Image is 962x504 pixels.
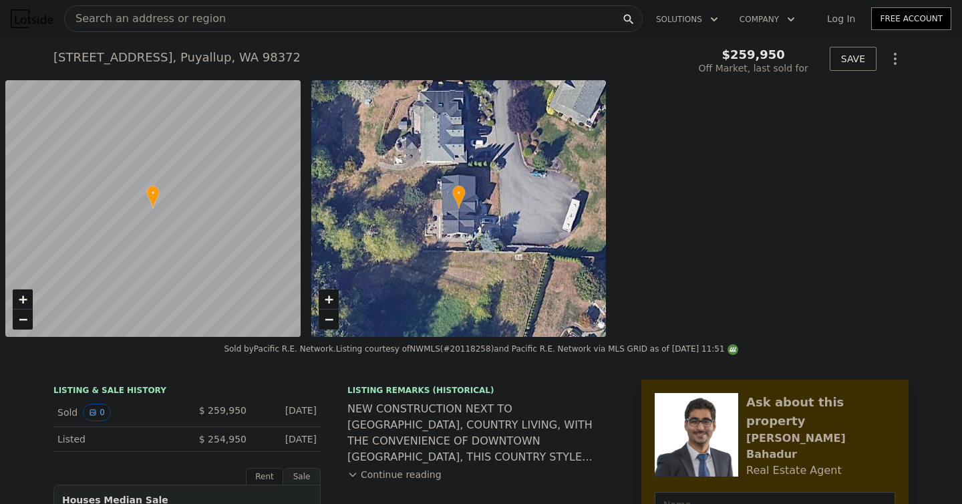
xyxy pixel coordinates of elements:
[324,311,333,328] span: −
[347,401,615,465] div: NEW CONSTRUCTION NEXT TO [GEOGRAPHIC_DATA], COUNTRY LIVING, WITH THE CONVENIENCE OF DOWNTOWN [GEO...
[146,187,160,199] span: •
[746,463,842,479] div: Real Estate Agent
[729,7,806,31] button: Company
[645,7,729,31] button: Solutions
[13,289,33,309] a: Zoom in
[811,12,871,25] a: Log In
[336,344,738,354] div: Listing courtesy of NWMLS (#20118258) and Pacific R.E. Network via MLS GRID as of [DATE] 11:51
[257,432,317,446] div: [DATE]
[199,434,247,445] span: $ 254,950
[830,47,876,71] button: SAVE
[319,289,339,309] a: Zoom in
[57,404,176,421] div: Sold
[53,385,321,398] div: LISTING & SALE HISTORY
[871,7,951,30] a: Free Account
[19,291,27,307] span: +
[746,430,895,463] div: [PERSON_NAME] Bahadur
[13,309,33,330] a: Zoom out
[19,311,27,328] span: −
[452,187,466,199] span: •
[257,404,317,421] div: [DATE]
[53,48,301,67] div: [STREET_ADDRESS] , Puyallup , WA 98372
[699,61,808,75] div: Off Market, last sold for
[146,185,160,209] div: •
[246,468,283,485] div: Rent
[11,9,53,28] img: Lotside
[319,309,339,330] a: Zoom out
[57,432,176,446] div: Listed
[347,468,442,481] button: Continue reading
[324,291,333,307] span: +
[283,468,321,485] div: Sale
[224,344,335,354] div: Sold by Pacific R.E. Network .
[882,45,909,72] button: Show Options
[199,405,247,416] span: $ 259,950
[746,393,895,430] div: Ask about this property
[65,11,226,27] span: Search an address or region
[721,47,785,61] span: $259,950
[347,385,615,396] div: Listing Remarks (Historical)
[452,185,466,209] div: •
[83,404,111,421] button: View historical data
[728,344,738,355] img: NWMLS Logo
